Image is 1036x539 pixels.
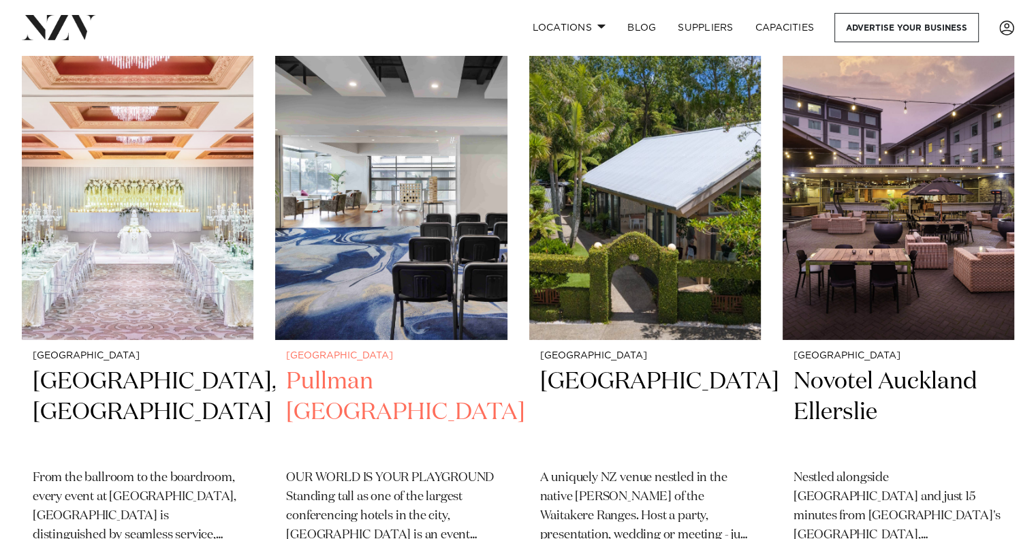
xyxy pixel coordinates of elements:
a: SUPPLIERS [667,13,744,42]
small: [GEOGRAPHIC_DATA] [33,351,242,361]
a: Capacities [744,13,826,42]
a: Locations [521,13,616,42]
a: Advertise your business [834,13,979,42]
h2: Pullman [GEOGRAPHIC_DATA] [286,367,496,459]
img: nzv-logo.png [22,15,96,40]
a: BLOG [616,13,667,42]
h2: [GEOGRAPHIC_DATA] [540,367,750,459]
small: [GEOGRAPHIC_DATA] [540,351,750,361]
small: [GEOGRAPHIC_DATA] [794,351,1003,361]
h2: Novotel Auckland Ellerslie [794,367,1003,459]
h2: [GEOGRAPHIC_DATA], [GEOGRAPHIC_DATA] [33,367,242,459]
small: [GEOGRAPHIC_DATA] [286,351,496,361]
